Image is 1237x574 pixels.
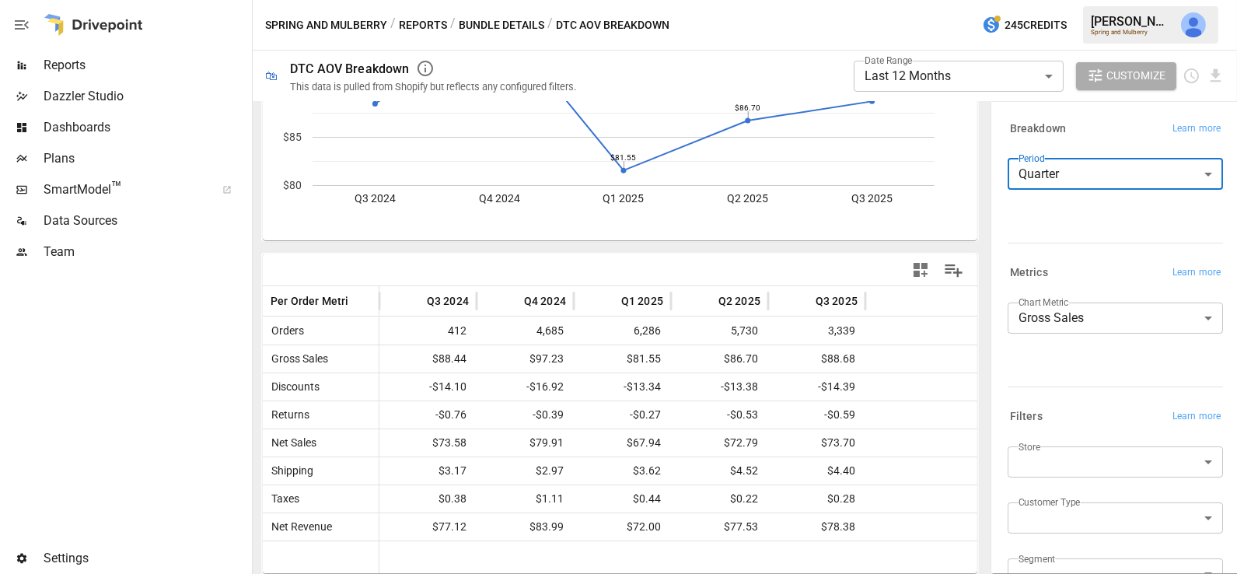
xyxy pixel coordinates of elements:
span: 412 [387,317,469,345]
span: Net Revenue [265,520,332,533]
span: $79.91 [484,429,566,457]
span: $4.52 [679,457,760,485]
label: Store [1019,440,1040,453]
text: $86.70 [735,103,760,112]
span: $88.68 [776,345,858,373]
text: Q1 2025 [603,192,645,205]
label: Period [1019,152,1045,165]
text: $81.55 [611,153,637,162]
text: Q4 2024 [479,192,520,205]
span: Learn more [1172,121,1221,137]
span: -$14.39 [776,373,858,401]
span: SmartModel [44,180,205,199]
span: Gross Sales [265,352,328,365]
button: Sort [349,290,371,312]
span: $0.22 [679,485,760,513]
span: $72.79 [679,429,760,457]
span: $67.94 [582,429,663,457]
div: Gross Sales [1008,303,1223,334]
span: $4.40 [776,457,858,485]
span: $1.11 [484,485,566,513]
span: Returns [265,408,309,421]
span: Q3 2024 [427,293,469,309]
label: Customer Type [1019,495,1081,509]
button: Customize [1076,62,1177,90]
span: Q3 2025 [816,293,858,309]
span: Orders [265,324,304,337]
span: Net Sales [265,436,316,449]
span: $3.62 [582,457,663,485]
text: Q3 2024 [355,192,396,205]
span: $72.00 [582,513,663,541]
span: Q4 2024 [524,293,566,309]
span: Data Sources [44,212,249,230]
button: Sort [792,290,814,312]
span: Dashboards [44,118,249,137]
text: Q2 2025 [727,192,768,205]
button: Sort [404,290,425,312]
label: Segment [1019,552,1055,565]
span: -$0.76 [387,401,469,429]
text: $80 [283,179,302,191]
button: Reports [399,16,447,35]
span: -$14.10 [387,373,469,401]
span: ™ [111,178,122,198]
span: $83.99 [484,513,566,541]
span: Customize [1106,66,1165,86]
button: Spring and Mulberry [265,16,387,35]
span: Reports [44,56,249,75]
span: Learn more [1172,409,1221,425]
span: -$13.34 [582,373,663,401]
div: DTC AOV Breakdown [290,61,410,76]
span: Taxes [265,492,299,505]
div: Spring and Mulberry [1091,29,1172,36]
span: $2.97 [484,457,566,485]
span: -$0.53 [679,401,760,429]
span: $77.53 [679,513,760,541]
button: Sort [501,290,522,312]
span: Dazzler Studio [44,87,249,106]
span: $73.58 [387,429,469,457]
span: -$16.92 [484,373,566,401]
span: 6,286 [582,317,663,345]
span: Learn more [1172,265,1221,281]
div: 🛍 [265,68,278,83]
button: Sort [695,290,717,312]
button: Download report [1207,67,1225,85]
span: $88.44 [387,345,469,373]
span: Q2 2025 [718,293,760,309]
div: This data is pulled from Shopify but reflects any configured filters. [290,81,576,93]
div: Quarter [1008,159,1223,190]
span: $81.55 [582,345,663,373]
text: $85 [283,131,302,143]
span: -$0.27 [582,401,663,429]
div: / [547,16,553,35]
h6: Filters [1010,408,1043,425]
button: Bundle Details [459,16,544,35]
span: $0.38 [387,485,469,513]
div: / [450,16,456,35]
span: -$13.38 [679,373,760,401]
span: 245 Credits [1005,16,1067,35]
label: Date Range [865,54,913,67]
img: Julie Wilton [1181,12,1206,37]
span: Settings [44,549,249,568]
span: Shipping [265,464,313,477]
span: $78.38 [776,513,858,541]
span: Per Order Metric [271,293,355,309]
span: 5,730 [679,317,760,345]
text: Q3 2025 [851,192,893,205]
button: Julie Wilton [1172,3,1215,47]
span: $97.23 [484,345,566,373]
span: $0.28 [776,485,858,513]
span: -$0.59 [776,401,858,429]
label: Chart Metric [1019,296,1069,309]
span: Q1 2025 [621,293,663,309]
span: $3.17 [387,457,469,485]
h6: Breakdown [1010,121,1066,138]
h6: Metrics [1010,264,1048,282]
div: / [390,16,396,35]
button: Manage Columns [936,253,971,288]
span: 3,339 [776,317,858,345]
